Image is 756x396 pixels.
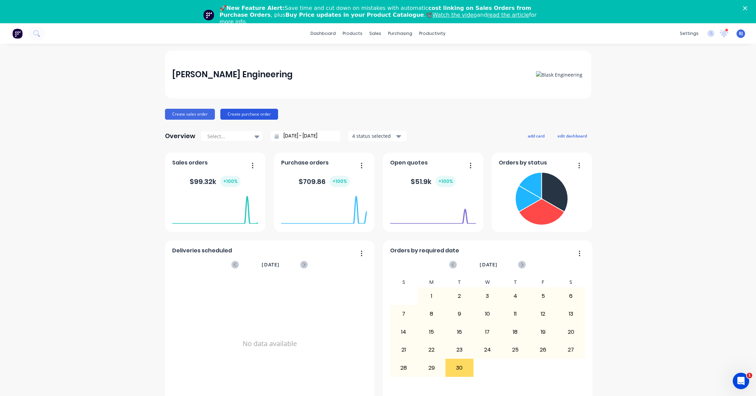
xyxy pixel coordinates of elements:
span: [DATE] [262,261,279,268]
div: 3 [474,288,501,305]
div: 9 [446,305,473,322]
div: sales [366,28,385,39]
span: Purchase orders [281,159,329,167]
div: 26 [530,341,557,358]
div: F [529,277,557,287]
div: 6 [557,288,585,305]
iframe: Intercom live chat [733,373,749,389]
div: 19 [530,324,557,341]
div: Close [743,6,750,10]
div: 11 [501,305,529,322]
div: purchasing [385,28,416,39]
div: + 100 % [330,176,350,187]
b: Buy Price updates in your Product Catalogue [286,12,424,18]
div: 14 [390,324,417,341]
div: T [445,277,473,287]
div: products [339,28,366,39]
div: 13 [557,305,585,322]
span: Open quotes [390,159,428,167]
div: 27 [557,341,585,358]
button: edit dashboard [553,131,591,140]
span: Orders by status [499,159,547,167]
div: 30 [446,359,473,376]
button: Create sales order [165,109,215,120]
b: New Feature Alert: [226,5,285,11]
div: 29 [418,359,445,376]
div: 16 [446,324,473,341]
b: cost linking on Sales Orders from Purchase Orders [220,5,531,18]
div: + 100 % [220,176,240,187]
div: S [557,277,585,287]
div: $ 709.86 [299,176,350,187]
div: productivity [416,28,449,39]
div: 17 [474,324,501,341]
div: S [390,277,418,287]
span: Orders by required date [390,247,459,255]
div: [PERSON_NAME] Engineering [172,68,293,81]
span: 1 [747,373,752,378]
div: 🚀 Save time and cut down on mistakes with automatic , plus .📽️ and for more info. [220,5,542,25]
div: 25 [501,341,529,358]
div: T [501,277,529,287]
img: Profile image for Team [203,10,214,21]
div: 12 [530,305,557,322]
div: 21 [390,341,417,358]
button: Create purchase order [220,109,278,120]
div: 20 [557,324,585,341]
div: 4 [501,288,529,305]
a: read the article [487,12,529,18]
div: $ 51.9k [411,176,456,187]
span: BJ [739,30,743,37]
img: Blask Engineering [536,71,582,78]
div: 18 [501,324,529,341]
span: [DATE] [480,261,497,268]
button: 4 status selected [348,131,407,141]
div: 7 [390,305,417,322]
div: 28 [390,359,417,376]
div: + 100 % [436,176,456,187]
div: 4 status selected [352,132,395,140]
div: 23 [446,341,473,358]
a: dashboard [307,28,339,39]
div: 5 [530,288,557,305]
div: Overview [165,129,195,143]
button: add card [523,131,549,140]
div: 1 [418,288,445,305]
div: 2 [446,288,473,305]
a: Watch the video [432,12,477,18]
div: 22 [418,341,445,358]
span: Deliveries scheduled [172,247,232,255]
div: 8 [418,305,445,322]
div: settings [676,28,702,39]
div: M [418,277,446,287]
span: Sales orders [172,159,208,167]
div: 24 [474,341,501,358]
div: 10 [474,305,501,322]
div: $ 99.32k [190,176,240,187]
div: 15 [418,324,445,341]
img: Factory [12,28,23,39]
div: W [473,277,501,287]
